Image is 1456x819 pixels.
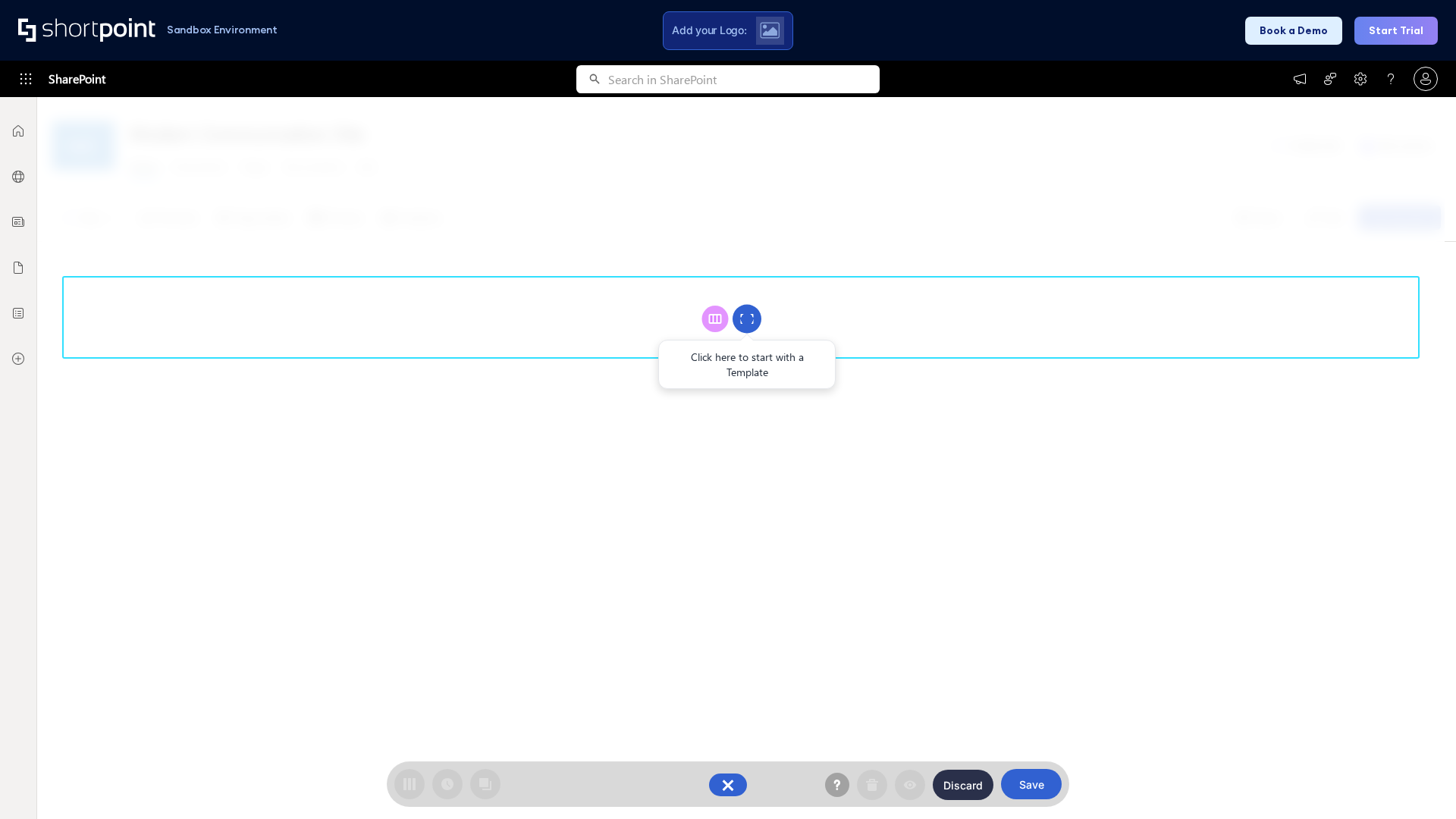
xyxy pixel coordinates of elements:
[1245,17,1342,45] button: Book a Demo
[760,22,780,39] img: Upload logo
[672,24,746,37] span: Add your Logo:
[1001,769,1062,799] button: Save
[933,770,993,800] button: Discard
[1354,17,1438,45] button: Start Trial
[1183,643,1456,819] iframe: Chat Widget
[608,65,880,93] input: Search in SharePoint
[49,61,105,97] span: SharePoint
[167,26,278,34] h1: Sandbox Environment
